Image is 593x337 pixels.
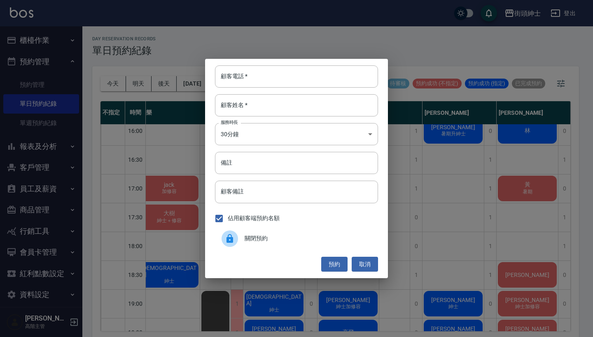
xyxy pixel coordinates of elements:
button: 取消 [352,257,378,272]
div: 關閉預約 [215,227,378,250]
span: 佔用顧客端預約名額 [228,214,280,223]
label: 服務時長 [221,119,238,126]
div: 30分鐘 [215,123,378,145]
span: 關閉預約 [245,234,371,243]
button: 預約 [321,257,348,272]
